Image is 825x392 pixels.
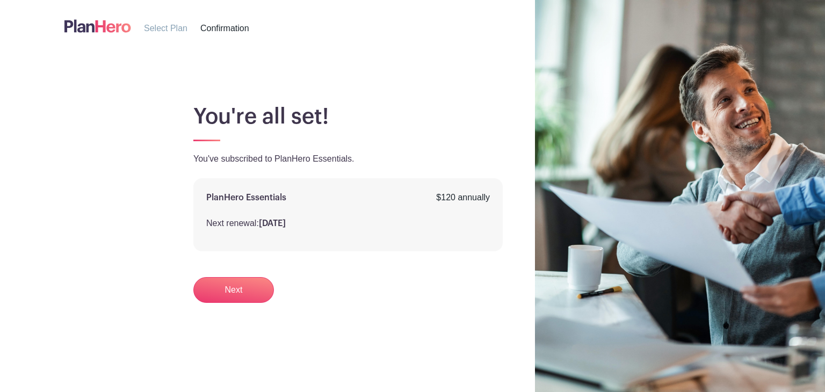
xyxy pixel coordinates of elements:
[193,153,606,165] p: You've subscribed to PlanHero Essentials.
[206,191,286,204] p: PlanHero Essentials
[206,217,490,230] p: Next renewal:
[200,24,249,33] span: Confirmation
[144,24,187,33] span: Select Plan
[259,219,286,228] span: [DATE]
[436,191,490,204] span: $120 annually
[193,277,274,303] a: Next
[193,104,606,129] h1: You're all set!
[64,17,131,35] img: logo-507f7623f17ff9eddc593b1ce0a138ce2505c220e1c5a4e2b4648c50719b7d32.svg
